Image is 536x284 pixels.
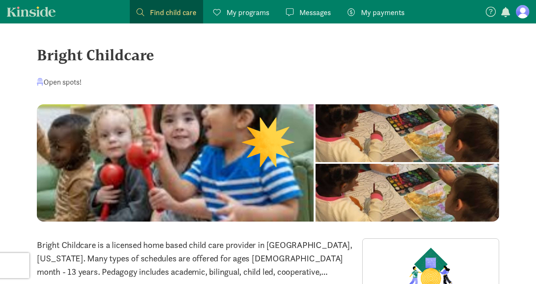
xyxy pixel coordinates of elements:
div: Open spots! [37,76,82,88]
span: My payments [361,7,405,18]
div: Bright Childcare [37,44,499,66]
span: Messages [299,7,331,18]
a: Kinside [7,6,56,17]
p: Bright Childcare is a licensed home based child care provider in [GEOGRAPHIC_DATA], [US_STATE]. M... [37,238,352,279]
span: Find child care [150,7,196,18]
span: My programs [227,7,269,18]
